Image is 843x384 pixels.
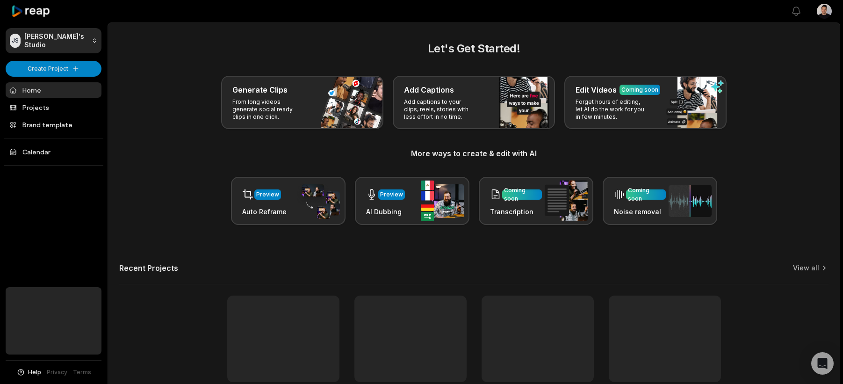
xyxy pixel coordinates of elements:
h3: Generate Clips [232,84,288,95]
p: Forget hours of editing, let AI do the work for you in few minutes. [576,98,648,121]
h3: Noise removal [614,207,666,217]
a: Projects [6,100,101,115]
div: Coming soon [504,186,540,203]
p: From long videos generate social ready clips in one click. [232,98,305,121]
a: Home [6,82,101,98]
p: Add captions to your clips, reels, stories with less effort in no time. [404,98,476,121]
h3: Transcription [490,207,542,217]
h2: Let's Get Started! [119,40,829,57]
img: auto_reframe.png [297,183,340,219]
img: transcription.png [545,181,588,221]
p: [PERSON_NAME]'s Studio [24,32,88,49]
a: View all [793,263,819,273]
div: Preview [380,190,403,199]
img: noise_removal.png [669,185,712,217]
a: Privacy [47,368,67,377]
div: Coming soon [628,186,664,203]
div: Preview [256,190,279,199]
a: Calendar [6,144,101,159]
img: ai_dubbing.png [421,181,464,221]
h3: More ways to create & edit with AI [119,148,829,159]
h3: AI Dubbing [366,207,405,217]
span: Help [28,368,41,377]
div: Coming soon [621,86,658,94]
a: Terms [73,368,91,377]
h2: Recent Projects [119,263,178,273]
h3: Auto Reframe [242,207,287,217]
div: Open Intercom Messenger [811,352,834,375]
a: Brand template [6,117,101,132]
div: JS [10,34,21,48]
button: Help [16,368,41,377]
h3: Edit Videos [576,84,617,95]
h3: Add Captions [404,84,454,95]
button: Create Project [6,61,101,77]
